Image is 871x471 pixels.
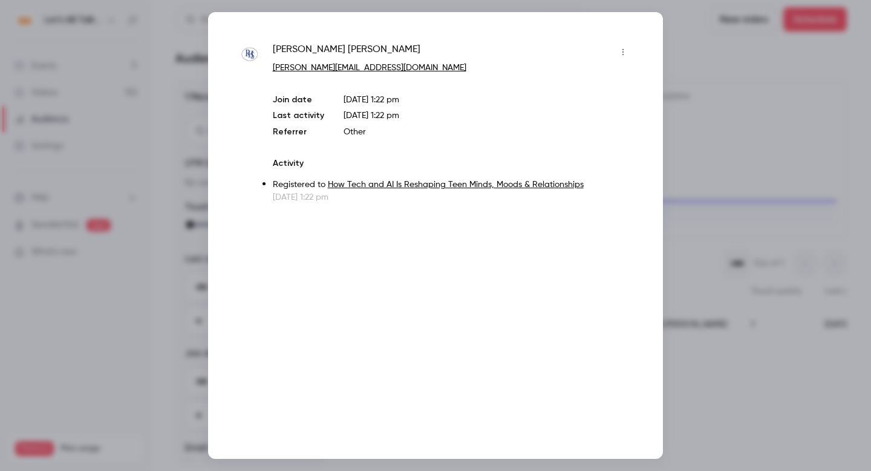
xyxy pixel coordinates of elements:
[273,126,324,138] p: Referrer
[238,44,261,66] img: rugbyhighschool.co.uk
[273,64,466,72] a: [PERSON_NAME][EMAIL_ADDRESS][DOMAIN_NAME]
[273,191,633,203] p: [DATE] 1:22 pm
[273,94,324,106] p: Join date
[344,111,399,120] span: [DATE] 1:22 pm
[273,157,633,170] p: Activity
[328,180,584,189] a: How Tech and AI Is Reshaping Teen Minds, Moods & Relationships
[273,179,633,191] p: Registered to
[273,42,420,62] span: [PERSON_NAME] [PERSON_NAME]
[344,126,633,138] p: Other
[344,94,633,106] p: [DATE] 1:22 pm
[273,110,324,122] p: Last activity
